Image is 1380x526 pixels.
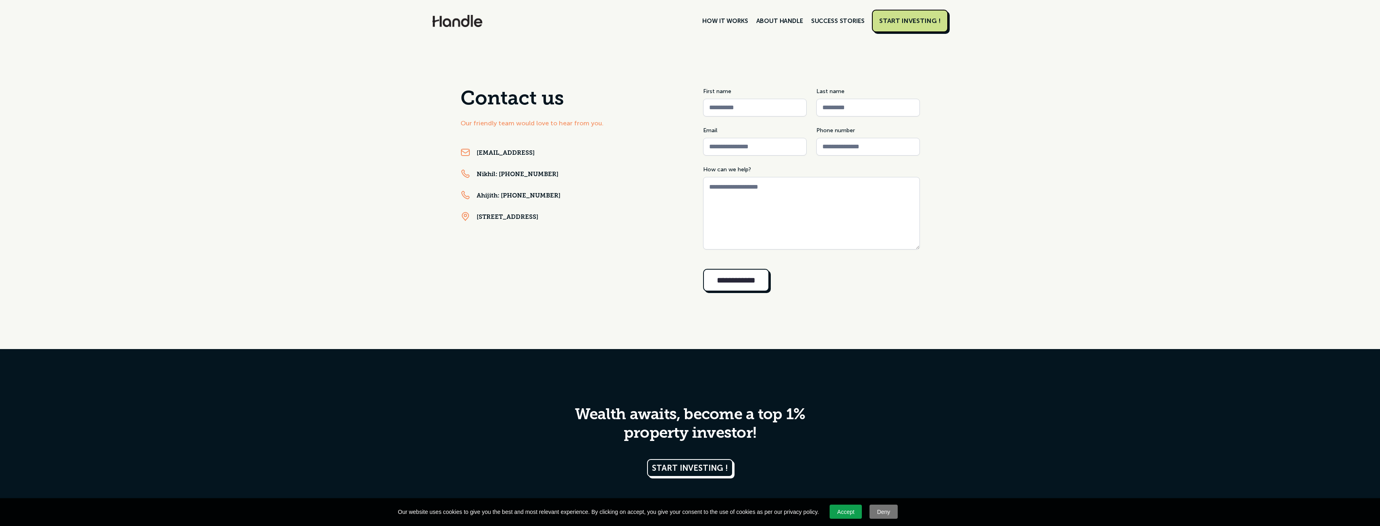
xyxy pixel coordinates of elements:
span: Wealth awaits, become a top 1% property investor! [575,407,805,442]
a: [STREET_ADDRESS] [477,214,538,222]
form: Contact Us Form [703,87,920,298]
a: START INVESTING ! [872,10,948,32]
a: HOW IT WORKS [698,14,752,28]
span: Our website uses cookies to give you the best and most relevant experience. By clicking on accept... [398,508,819,516]
a: START INVESTING ! [647,459,733,477]
a: SUCCESS STORIES [807,14,869,28]
div: START INVESTING ! [879,17,941,25]
label: First name [703,87,807,96]
h2: Contact us [461,87,677,112]
a: Ahijith: [PHONE_NUMBER] [477,192,560,200]
div: Our friendly team would love to hear from you. [461,119,677,128]
a: ABOUT HANDLE [752,14,807,28]
a: [EMAIL_ADDRESS] [477,150,535,158]
label: Email [703,126,807,135]
label: How can we help? [703,165,920,174]
label: Phone number [816,126,920,135]
label: Last name [816,87,920,96]
a: Nikhil: [PHONE_NUMBER] [477,171,558,179]
a: Deny [870,505,898,519]
a: Accept [830,505,862,519]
